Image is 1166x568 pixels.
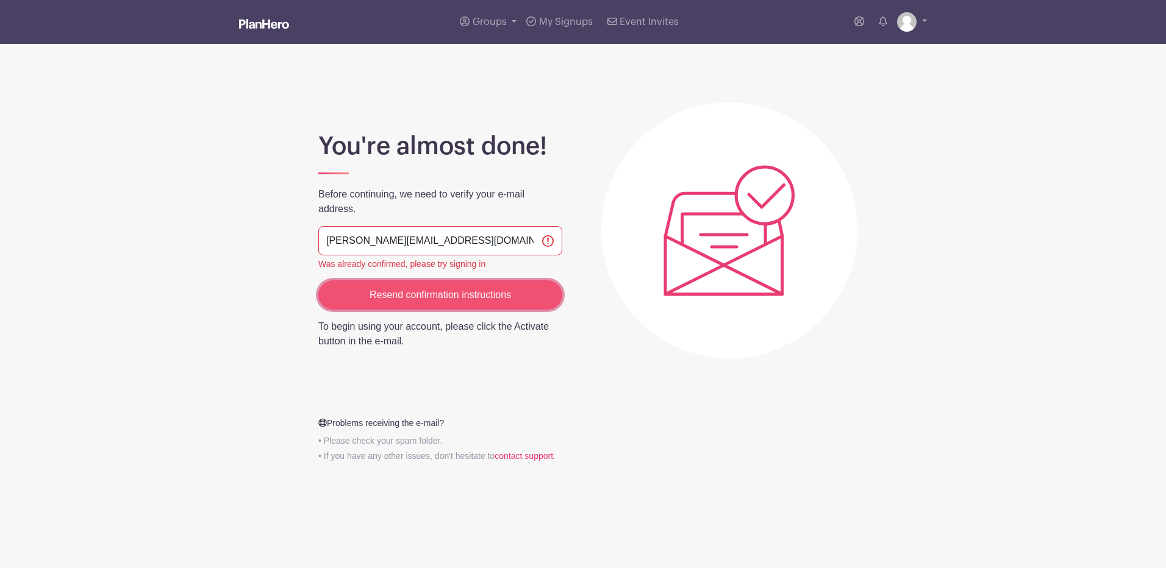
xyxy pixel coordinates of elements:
span: My Signups [539,17,593,27]
img: Help [318,418,327,427]
p: To begin using your account, please click the Activate button in the e-mail. [318,319,562,349]
a: contact support. [495,451,556,461]
p: Problems receiving the e-mail? [311,417,570,430]
p: Before continuing, we need to verify your e-mail address. [318,187,562,216]
span: Event Invites [620,17,679,27]
p: • If you have any other issues, don't hesitate to [311,450,570,463]
h1: You're almost done! [318,132,562,161]
input: Resend confirmation instructions [318,280,562,310]
img: logo_white-6c42ec7e38ccf1d336a20a19083b03d10ae64f83f12c07503d8b9e83406b4c7d.svg [239,19,289,29]
span: Groups [473,17,507,27]
p: • Please check your spam folder. [311,435,570,447]
div: Was already confirmed, please try signing in [318,258,562,271]
img: default-ce2991bfa6775e67f084385cd625a349d9dcbb7a52a09fb2fda1e96e2d18dcdb.png [897,12,917,32]
img: Plic [663,165,795,296]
